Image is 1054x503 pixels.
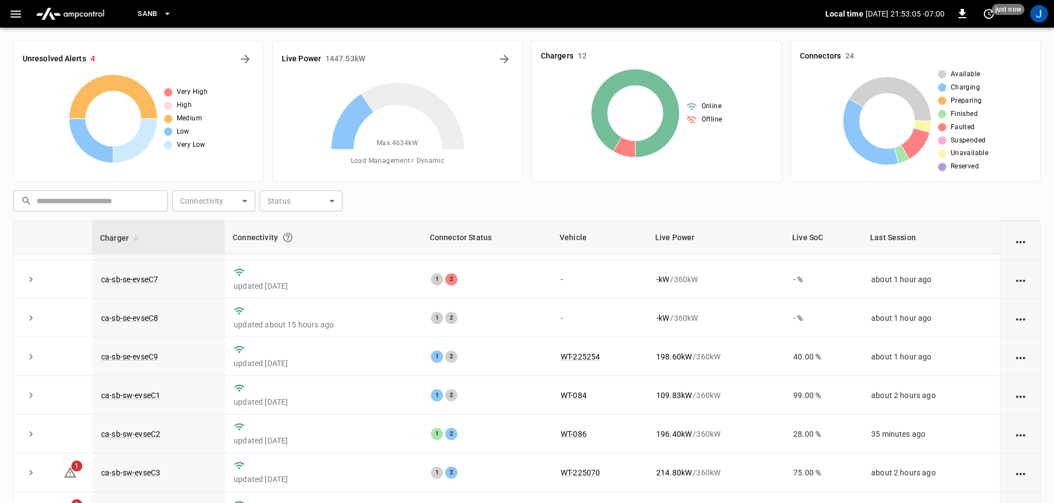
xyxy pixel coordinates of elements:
td: about 2 hours ago [862,376,1000,415]
div: action cell options [1014,467,1027,478]
div: profile-icon [1030,5,1048,23]
span: SanB [138,8,157,20]
p: updated [DATE] [234,474,413,485]
button: expand row [23,271,39,288]
a: ca-sb-se-evseC9 [101,352,158,361]
span: High [177,100,192,111]
p: - kW [656,313,669,324]
div: 2 [445,428,457,440]
p: updated [DATE] [234,358,413,369]
div: / 360 kW [656,390,776,401]
td: - [552,299,647,337]
img: ampcontrol.io logo [31,3,109,24]
td: - % [784,260,862,299]
span: Available [951,69,981,80]
button: All Alerts [236,50,254,68]
span: Finished [951,109,978,120]
div: 1 [431,428,443,440]
a: WT-084 [561,391,587,400]
td: 28.00 % [784,415,862,453]
div: action cell options [1014,274,1027,285]
div: 2 [445,351,457,363]
td: 35 minutes ago [862,415,1000,453]
span: Reserved [951,161,979,172]
button: expand row [23,387,39,404]
td: 99.00 % [784,376,862,415]
div: 2 [445,312,457,324]
td: 40.00 % [784,337,862,376]
div: / 360 kW [656,467,776,478]
div: action cell options [1014,235,1027,246]
button: Connection between the charger and our software. [278,227,298,247]
a: ca-sb-sw-evseC2 [101,430,160,438]
button: expand row [23,426,39,442]
div: / 360 kW [656,351,776,362]
p: updated [DATE] [234,396,413,407]
span: just now [992,4,1025,15]
a: 1 [64,468,77,476]
th: Live Power [647,221,784,255]
span: Suspended [951,135,986,146]
a: WT-086 [561,430,587,438]
span: Max. 4634 kW [377,138,418,149]
td: about 2 hours ago [862,453,1000,492]
h6: Live Power [282,53,321,65]
div: action cell options [1014,313,1027,324]
th: Live SoC [784,221,862,255]
div: 1 [431,351,443,363]
p: 198.60 kW [656,351,692,362]
span: Low [177,126,189,137]
h6: Unresolved Alerts [23,53,86,65]
span: Preparing [951,96,982,107]
button: set refresh interval [980,5,998,23]
div: / 360 kW [656,274,776,285]
div: 2 [445,389,457,401]
span: Offline [702,114,723,125]
p: 214.80 kW [656,467,692,478]
th: Last Session [862,221,1000,255]
div: / 360 kW [656,428,776,440]
button: Energy Overview [496,50,513,68]
th: Connector Status [422,221,552,255]
span: Online [702,101,721,112]
div: action cell options [1014,351,1027,362]
span: Very Low [177,140,205,151]
h6: 24 [845,50,854,62]
p: - kW [656,274,669,285]
a: ca-sb-se-evseC7 [101,275,158,284]
td: about 1 hour ago [862,337,1000,376]
h6: 12 [578,50,587,62]
button: SanB [133,3,176,25]
p: [DATE] 21:53:05 -07:00 [866,8,945,19]
a: ca-sb-se-evseC8 [101,314,158,322]
a: ca-sb-sw-evseC3 [101,468,160,477]
td: about 1 hour ago [862,260,1000,299]
td: - [552,260,647,299]
span: Very High [177,87,208,98]
div: Connectivity [233,227,414,247]
div: 1 [431,273,443,285]
th: Vehicle [552,221,647,255]
td: about 1 hour ago [862,299,1000,337]
div: / 360 kW [656,313,776,324]
p: updated about 15 hours ago [234,319,413,330]
span: Charger [100,231,143,245]
button: expand row [23,464,39,481]
a: WT-225070 [561,468,600,477]
h6: Connectors [800,50,841,62]
div: 2 [445,467,457,479]
p: 196.40 kW [656,428,692,440]
h6: 1447.53 kW [325,53,365,65]
button: expand row [23,310,39,326]
div: action cell options [1014,428,1027,440]
span: 1 [71,460,82,472]
span: Load Management = Dynamic [351,156,445,167]
span: Charging [951,82,980,93]
span: Medium [177,113,202,124]
button: expand row [23,348,39,365]
p: updated [DATE] [234,280,413,292]
div: 1 [431,389,443,401]
div: 2 [445,273,457,285]
div: 1 [431,467,443,479]
p: 109.83 kW [656,390,692,401]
